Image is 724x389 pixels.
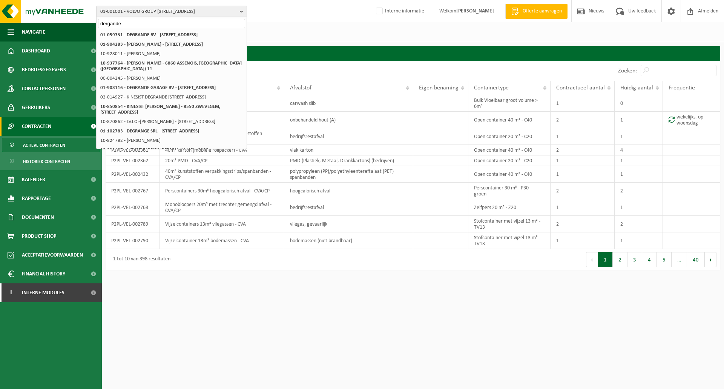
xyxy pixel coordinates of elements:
[615,166,663,183] td: 1
[620,85,653,91] span: Huidig aantal
[106,166,160,183] td: P2PL-VEL-002432
[615,199,663,216] td: 1
[98,19,245,28] input: Zoeken naar gekoppelde vestigingen
[106,155,160,166] td: P2PL-VEL-002362
[551,216,615,232] td: 2
[22,42,50,60] span: Dashboard
[22,79,66,98] span: Contactpersonen
[657,252,672,267] button: 5
[100,85,216,90] strong: 01-903116 - DEGRANDE GARAGE BV - [STREET_ADDRESS]
[615,155,663,166] td: 1
[284,199,413,216] td: bedrijfsrestafval
[22,208,54,227] span: Documenten
[98,49,245,58] li: 10-928011 - [PERSON_NAME]
[627,252,642,267] button: 3
[100,104,220,115] strong: 10-850854 - KINESIST [PERSON_NAME] - 8550 ZWEVEGEM, [STREET_ADDRESS]
[160,155,284,166] td: 20m³ PMD - CVA/CP
[284,145,413,155] td: vlak karton
[468,199,551,216] td: Zelfpers 20 m³ - Z20
[284,232,413,249] td: bodemassen (niet brandbaar)
[468,166,551,183] td: Open container 40 m³ - C40
[109,253,170,266] div: 1 tot 10 van 398 resultaten
[551,128,615,145] td: 1
[160,232,284,249] td: Vijzelcontainer 13m³ bodemassen - CVA
[160,145,284,155] td: 40m³ karton (mobiele rollpacker) - CVA
[22,117,51,136] span: Contracten
[100,129,199,134] strong: 01-102783 - DEGRANGE SRL - [STREET_ADDRESS]
[22,60,66,79] span: Bedrijfsgegevens
[290,85,311,91] span: Afvalstof
[8,283,14,302] span: I
[615,232,663,249] td: 1
[98,136,245,145] li: 10-824782 - [PERSON_NAME]
[615,95,663,112] td: 0
[22,98,50,117] span: Gebruikers
[468,232,551,249] td: Stofcontainer met vijzel 13 m³ - TV13
[468,95,551,112] td: Bulk Vloeibaar groot volume > 6m³
[374,6,424,17] label: Interne informatie
[474,85,509,91] span: Containertype
[468,183,551,199] td: Perscontainer 30 m³ - P30 - groen
[687,252,705,267] button: 40
[615,183,663,199] td: 2
[551,166,615,183] td: 1
[551,183,615,199] td: 2
[613,252,627,267] button: 2
[618,68,637,74] label: Zoeken:
[22,264,65,283] span: Financial History
[705,252,716,267] button: Next
[672,252,687,267] span: …
[284,128,413,145] td: bedrijfsrestafval
[98,145,245,160] li: 10-923107 - MEUBELFABRIEK [PERSON_NAME] - 8980 [STREET_ADDRESS]
[456,8,494,14] strong: [PERSON_NAME]
[106,183,160,199] td: P2PL-VEL-002767
[615,128,663,145] td: 1
[106,46,720,61] h2: Contracten
[598,252,613,267] button: 1
[284,95,413,112] td: carwash slib
[98,74,245,83] li: 00-004245 - [PERSON_NAME]
[551,199,615,216] td: 1
[284,183,413,199] td: hoogcalorisch afval
[642,252,657,267] button: 4
[284,166,413,183] td: polypropyleen (PP)/polyethyleentereftalaat (PET) spanbanden
[468,112,551,128] td: Open container 40 m³ - C40
[615,145,663,155] td: 4
[22,189,51,208] span: Rapportage
[22,227,56,246] span: Product Shop
[100,42,203,47] strong: 01-904283 - [PERSON_NAME] - [STREET_ADDRESS]
[22,23,45,42] span: Navigatie
[22,246,83,264] span: Acceptatievoorwaarden
[468,155,551,166] td: Open container 20 m³ - C20
[98,92,245,102] li: 02-014927 - KINESIST DEGRANDE [STREET_ADDRESS]
[160,216,284,232] td: Vijzelcontainers 13m³ vliegassen - CVA
[100,61,242,71] strong: 10-937764 - [PERSON_NAME] - 6860 ASSENOIS, [GEOGRAPHIC_DATA] ([GEOGRAPHIC_DATA]) 11
[22,170,45,189] span: Kalender
[669,85,695,91] span: Frequentie
[160,199,284,216] td: Monoblocpers 20m³ met trechter gemengd afval - CVA/CP
[468,216,551,232] td: Stofcontainer met vijzel 13 m³ - TV13
[106,199,160,216] td: P2PL-VEL-002768
[23,154,70,169] span: Historiek contracten
[419,85,459,91] span: Eigen benaming
[22,283,64,302] span: Interne modules
[100,32,198,37] strong: 01-059731 - DEGRANDE BV - [STREET_ADDRESS]
[551,112,615,128] td: 2
[2,154,100,168] a: Historiek contracten
[551,155,615,166] td: 1
[468,128,551,145] td: Open container 20 m³ - C20
[96,6,247,17] button: 01-001001 - VOLVO GROUP [STREET_ADDRESS]
[551,145,615,155] td: 2
[106,216,160,232] td: P2PL-VEL-002789
[586,252,598,267] button: Previous
[521,8,564,15] span: Offerte aanvragen
[284,112,413,128] td: onbehandeld hout (A)
[615,216,663,232] td: 2
[615,112,663,128] td: 1
[284,216,413,232] td: vliegas, gevaarlijk
[663,112,720,128] td: wekelijks, op woensdag
[505,4,568,19] a: Offerte aanvragen
[556,85,605,91] span: Contractueel aantal
[2,138,100,152] a: Actieve contracten
[551,95,615,112] td: 1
